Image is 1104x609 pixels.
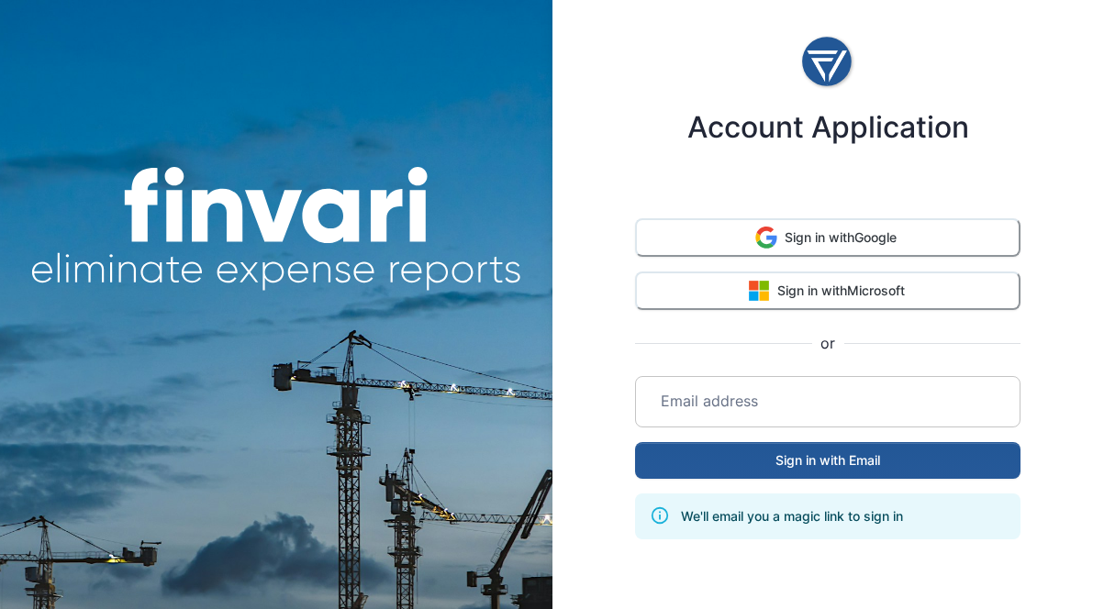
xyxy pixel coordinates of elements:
[812,332,844,354] span: or
[30,167,522,292] img: finvari headline
[687,110,969,145] h4: Account Application
[681,499,903,534] div: We'll email you a magic link to sign in
[800,29,855,95] img: logo
[635,271,1020,310] button: Sign in withMicrosoft
[635,442,1020,479] button: Sign in with Email
[635,218,1020,257] button: Sign in withGoogle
